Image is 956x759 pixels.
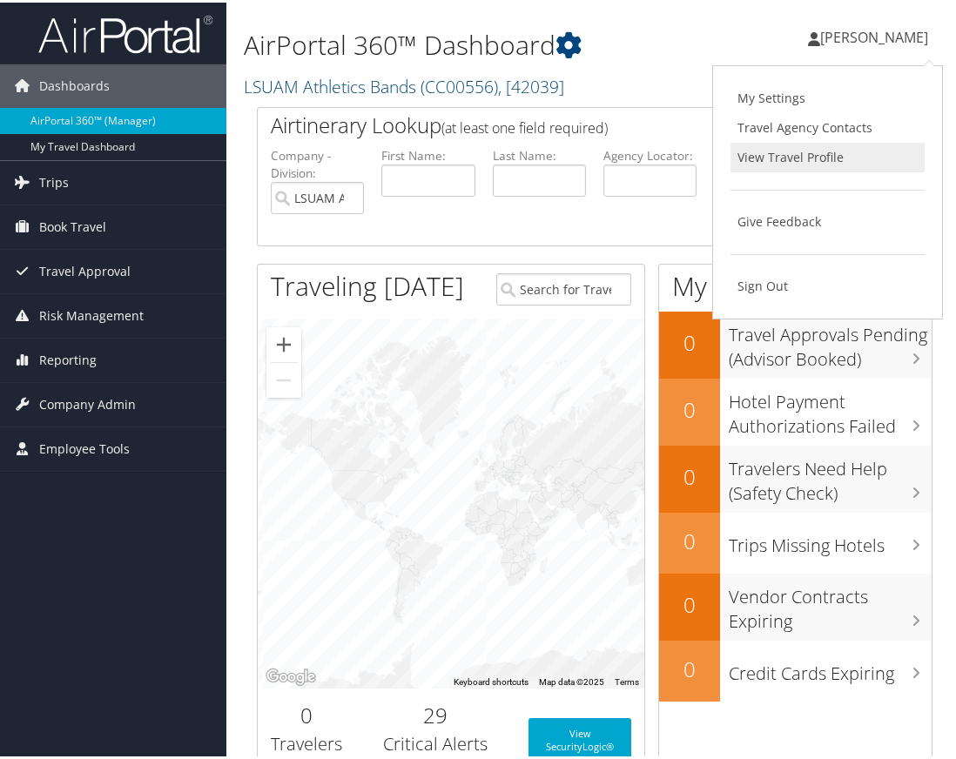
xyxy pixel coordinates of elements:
[421,72,498,96] span: ( CC00556 )
[367,729,502,754] h3: Critical Alerts
[262,663,320,686] img: Google
[729,446,932,503] h3: Travelers Need Help (Safety Check)
[38,11,212,52] img: airportal-logo.png
[729,522,932,555] h3: Trips Missing Hotels
[820,25,928,44] span: [PERSON_NAME]
[659,443,932,510] a: 0Travelers Need Help (Safety Check)
[493,144,586,162] label: Last Name:
[266,360,301,395] button: Zoom out
[39,62,110,105] span: Dashboards
[615,675,639,684] a: Terms (opens in new tab)
[266,325,301,359] button: Zoom in
[271,265,464,302] h1: Traveling [DATE]
[730,111,925,140] a: Travel Agency Contacts
[271,144,364,180] label: Company - Division:
[244,72,564,96] a: LSUAM Athletics Bands
[539,675,604,684] span: Map data ©2025
[730,205,925,234] a: Give Feedback
[659,376,932,443] a: 0Hotel Payment Authorizations Failed
[659,638,932,699] a: 0Credit Cards Expiring
[39,336,97,379] span: Reporting
[454,674,528,686] button: Keyboard shortcuts
[441,116,608,135] span: (at least one field required)
[496,271,631,303] input: Search for Traveler
[39,425,130,468] span: Employee Tools
[271,108,863,138] h2: Airtinerary Lookup
[262,663,320,686] a: Open this area in Google Maps (opens a new window)
[659,309,932,376] a: 0Travel Approvals Pending (Advisor Booked)
[729,312,932,369] h3: Travel Approvals Pending (Advisor Booked)
[730,140,925,170] a: View Travel Profile
[39,380,136,424] span: Company Admin
[271,698,341,728] h2: 0
[367,698,502,728] h2: 29
[659,326,720,355] h2: 0
[39,292,144,335] span: Risk Management
[244,24,711,61] h1: AirPortal 360™ Dashboard
[659,571,932,638] a: 0Vendor Contracts Expiring
[730,81,925,111] a: My Settings
[39,203,106,246] span: Book Travel
[659,265,932,302] h1: My Action Items
[659,652,720,682] h2: 0
[381,144,475,162] label: First Name:
[39,158,69,202] span: Trips
[603,144,697,162] label: Agency Locator:
[729,650,932,683] h3: Credit Cards Expiring
[659,524,720,554] h2: 0
[271,729,341,754] h3: Travelers
[730,269,925,299] a: Sign Out
[659,460,720,489] h2: 0
[498,72,564,96] span: , [ 42039 ]
[659,588,720,617] h2: 0
[659,393,720,422] h2: 0
[729,574,932,631] h3: Vendor Contracts Expiring
[729,379,932,436] h3: Hotel Payment Authorizations Failed
[808,9,946,61] a: [PERSON_NAME]
[659,510,932,571] a: 0Trips Missing Hotels
[39,247,131,291] span: Travel Approval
